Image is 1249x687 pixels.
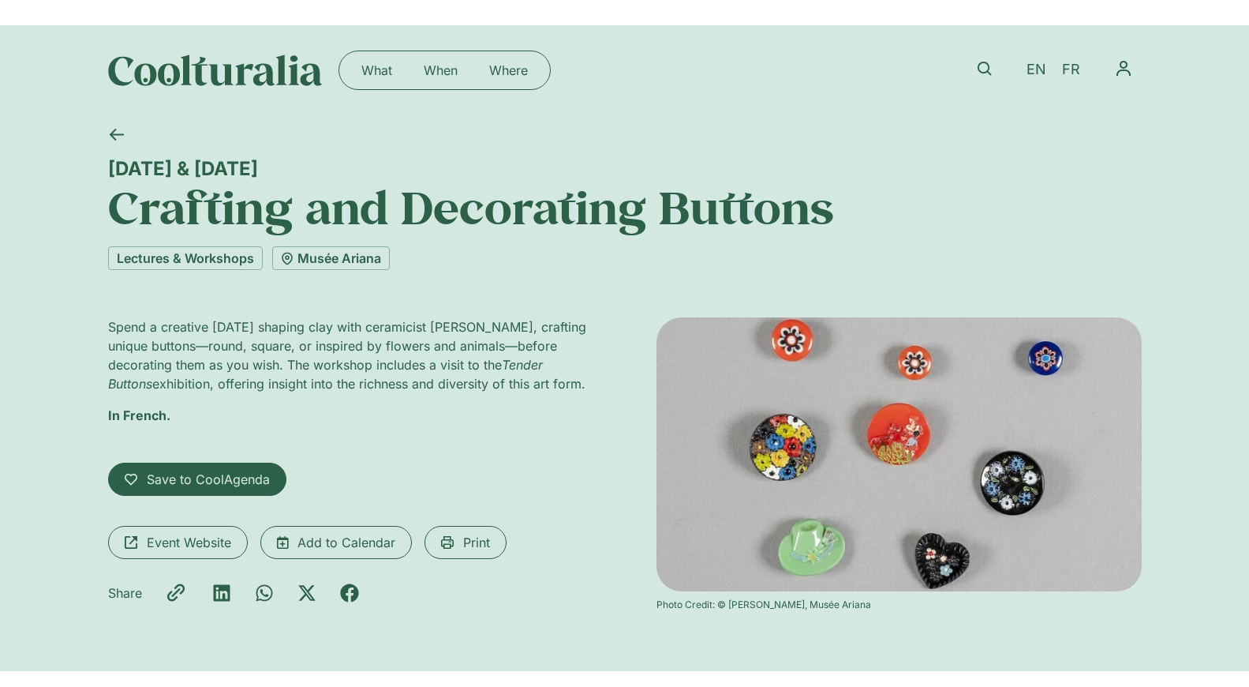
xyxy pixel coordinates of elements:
[108,357,543,392] em: Tender Buttons
[424,526,507,559] a: Print
[297,533,395,552] span: Add to Calendar
[346,58,408,83] a: What
[108,584,142,603] p: Share
[473,58,544,83] a: Where
[260,526,412,559] a: Add to Calendar
[656,598,1142,612] div: Photo Credit: © [PERSON_NAME], Musée Ariana
[212,584,231,603] div: Share on linkedin
[147,533,231,552] span: Event Website
[1105,51,1142,87] button: Menu Toggle
[340,584,359,603] div: Share on facebook
[108,246,263,270] a: Lectures & Workshops
[108,463,286,496] a: Save to CoolAgenda
[108,180,1142,234] h1: Crafting and Decorating Buttons
[1062,62,1080,78] span: FR
[108,407,170,423] strong: In French.
[108,526,248,559] a: Event Website
[1026,62,1046,78] span: EN
[255,584,274,603] div: Share on whatsapp
[408,58,473,83] a: When
[1019,58,1054,81] a: EN
[108,317,593,393] p: Spend a creative [DATE] shaping clay with ceramicist [PERSON_NAME], crafting unique buttons—round...
[346,58,544,83] nav: Menu
[1105,51,1142,87] nav: Menu
[1054,58,1088,81] a: FR
[108,157,1142,180] div: [DATE] & [DATE]
[297,584,316,603] div: Share on x-twitter
[272,246,390,270] a: Musée Ariana
[147,470,270,489] span: Save to CoolAgenda
[463,533,490,552] span: Print
[656,317,1142,591] img: Coolturalia - Façonnage et décor de boutons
